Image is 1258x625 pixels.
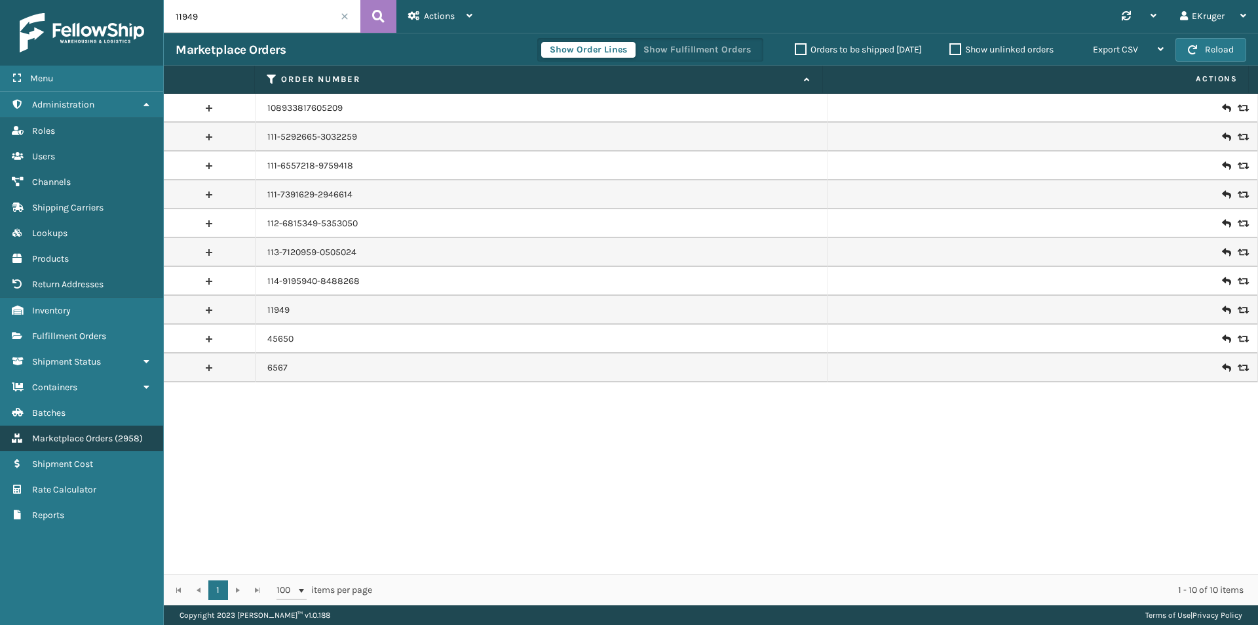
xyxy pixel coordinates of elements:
span: Channels [32,176,71,188]
button: Show Fulfillment Orders [635,42,759,58]
label: Orders to be shipped [DATE] [795,44,922,55]
a: 112-6815349-5353050 [267,217,358,230]
span: Administration [32,99,94,110]
span: Lookups [32,228,67,239]
span: Products [32,253,69,264]
i: Replace [1238,219,1246,228]
span: Menu [30,73,53,84]
a: 6567 [267,361,288,374]
i: Create Return Label [1222,188,1230,201]
i: Create Return Label [1222,217,1230,230]
i: Create Return Label [1222,275,1230,288]
span: Return Addresses [32,279,104,290]
i: Replace [1238,190,1246,199]
span: Users [32,151,55,162]
a: Terms of Use [1145,611,1191,620]
span: Containers [32,382,77,393]
img: logo [20,13,144,52]
a: 113-7120959-0505024 [267,246,356,259]
span: Shipment Status [32,356,101,367]
span: Marketplace Orders [32,433,113,444]
a: 11949 [267,304,290,317]
span: items per page [276,580,372,600]
a: 114-9195940-8488268 [267,275,360,288]
span: Shipment Cost [32,458,93,470]
i: Create Return Label [1222,246,1230,259]
a: 111-6557218-9759418 [267,159,353,172]
span: 100 [276,584,296,597]
button: Show Order Lines [541,42,636,58]
i: Replace [1238,161,1246,171]
span: Reports [32,510,64,521]
a: Privacy Policy [1192,611,1242,620]
span: Rate Calculator [32,484,96,495]
div: | [1145,605,1242,625]
i: Replace [1238,248,1246,257]
span: Fulfillment Orders [32,331,106,342]
label: Order Number [281,73,797,85]
button: Reload [1175,38,1246,62]
a: 1 [208,580,228,600]
p: Copyright 2023 [PERSON_NAME]™ v 1.0.188 [180,605,330,625]
i: Create Return Label [1222,131,1230,144]
a: 111-5292665-3032259 [267,131,357,144]
i: Create Return Label [1222,159,1230,172]
i: Replace [1238,277,1246,286]
i: Create Return Label [1222,361,1230,374]
span: Actions [424,10,455,22]
i: Replace [1238,363,1246,373]
a: 111-7391629-2946614 [267,188,353,201]
i: Create Return Label [1222,333,1230,346]
span: Roles [32,125,55,136]
a: 45650 [267,333,294,346]
i: Replace [1238,334,1246,344]
span: Shipping Carriers [32,202,104,213]
span: Actions [827,68,1246,90]
div: 1 - 10 of 10 items [391,584,1244,597]
i: Create Return Label [1222,304,1230,317]
span: Batches [32,407,66,418]
i: Replace [1238,132,1246,142]
span: Inventory [32,305,71,316]
h3: Marketplace Orders [176,42,286,58]
i: Replace [1238,306,1246,315]
i: Replace [1238,104,1246,113]
label: Show unlinked orders [949,44,1054,55]
a: 108933817605209 [267,102,343,115]
span: ( 2958 ) [115,433,143,444]
span: Export CSV [1093,44,1138,55]
i: Create Return Label [1222,102,1230,115]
